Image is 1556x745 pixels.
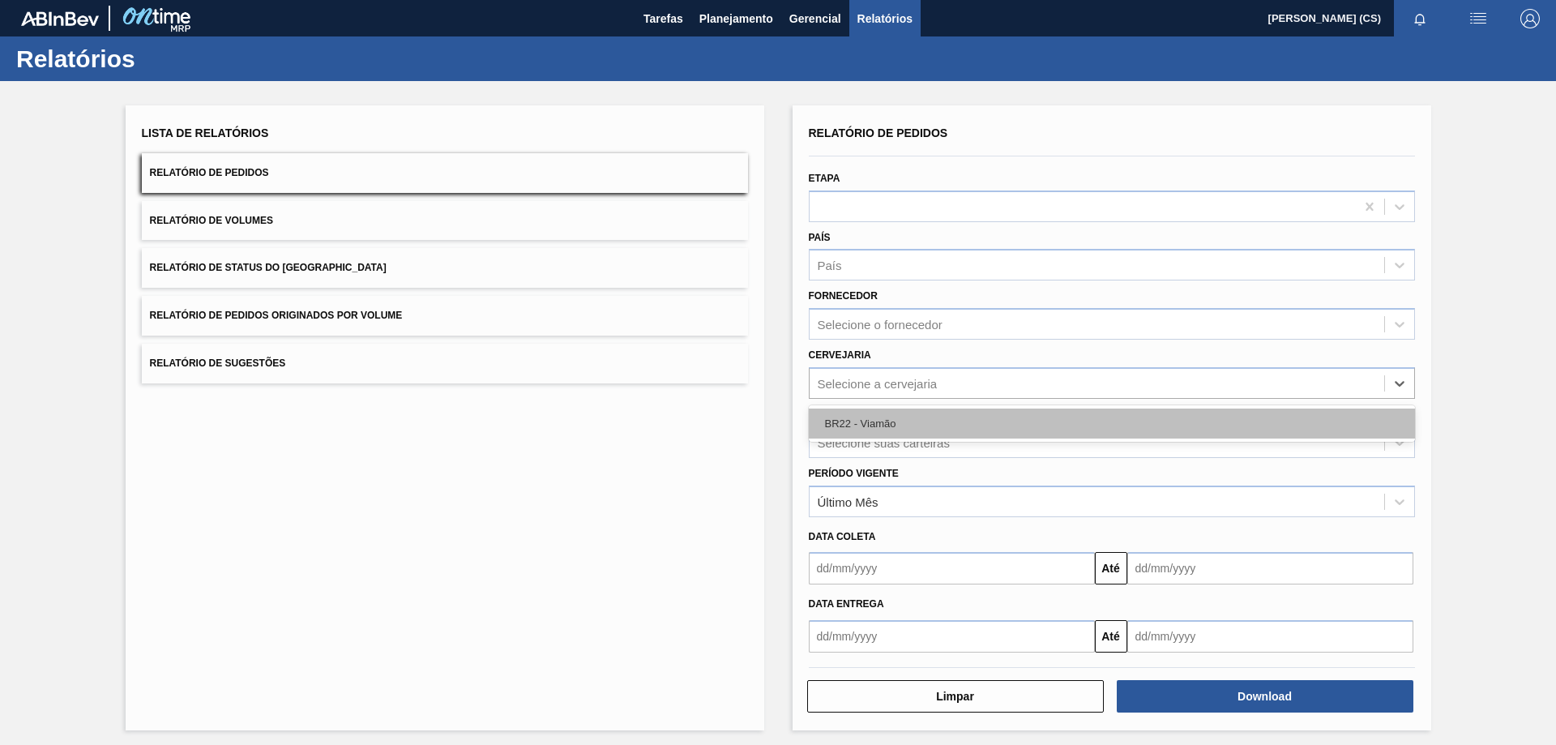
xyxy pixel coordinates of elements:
[1468,9,1488,28] img: userActions
[809,173,840,184] label: Etapa
[809,468,899,479] label: Período Vigente
[818,318,943,332] div: Selecione o fornecedor
[809,290,878,302] label: Fornecedor
[1127,552,1413,584] input: dd/mm/yyyy
[1394,7,1446,30] button: Notificações
[643,9,683,28] span: Tarefas
[807,680,1104,713] button: Limpar
[818,495,878,508] div: Último Mês
[809,531,876,542] span: Data coleta
[809,349,871,361] label: Cervejaria
[142,248,748,288] button: Relatório de Status do [GEOGRAPHIC_DATA]
[21,11,99,26] img: TNhmsLtSVTkK8tSr43FrP2fwEKptu5GPRR3wAAAABJRU5ErkJggg==
[818,435,950,449] div: Selecione suas carteiras
[857,9,913,28] span: Relatórios
[1127,620,1413,653] input: dd/mm/yyyy
[142,153,748,193] button: Relatório de Pedidos
[150,358,286,369] span: Relatório de Sugestões
[809,126,948,139] span: Relatório de Pedidos
[1095,620,1127,653] button: Até
[142,296,748,336] button: Relatório de Pedidos Originados por Volume
[809,552,1095,584] input: dd/mm/yyyy
[818,259,842,272] div: País
[16,49,304,68] h1: Relatórios
[150,310,403,321] span: Relatório de Pedidos Originados por Volume
[809,409,1415,439] div: BR22 - Viamão
[809,620,1095,653] input: dd/mm/yyyy
[1117,680,1413,713] button: Download
[1095,552,1127,584] button: Até
[818,376,938,390] div: Selecione a cervejaria
[809,598,884,610] span: Data entrega
[142,201,748,241] button: Relatório de Volumes
[150,215,273,226] span: Relatório de Volumes
[150,262,387,273] span: Relatório de Status do [GEOGRAPHIC_DATA]
[1520,9,1540,28] img: Logout
[809,232,831,243] label: País
[699,9,773,28] span: Planejamento
[142,344,748,383] button: Relatório de Sugestões
[789,9,841,28] span: Gerencial
[150,167,269,178] span: Relatório de Pedidos
[142,126,269,139] span: Lista de Relatórios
